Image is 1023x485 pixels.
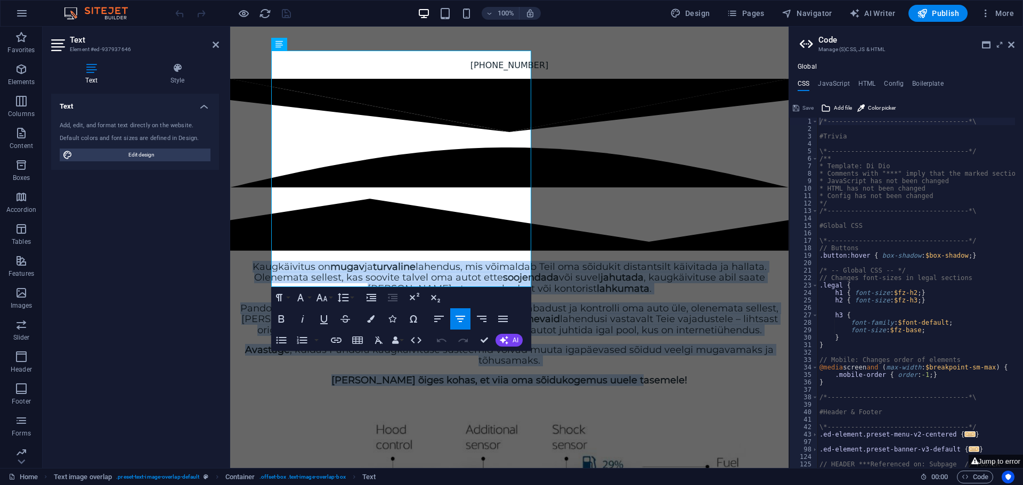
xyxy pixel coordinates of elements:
strong: mugav [100,234,134,246]
h4: Text [51,94,219,113]
i: This element is a customizable preset [204,474,208,480]
span: Add file [834,102,852,114]
button: Ordered List [292,330,312,351]
div: 15 [790,222,818,229]
div: 31 [790,341,818,349]
div: 22 [790,274,818,282]
button: Font Size [314,287,334,308]
div: 9 [790,177,818,185]
button: Design [666,5,715,22]
strong: soojendada [273,245,329,257]
p: Forms [12,429,31,438]
div: 10 [790,185,818,192]
div: 13 [790,207,818,215]
h2: Code [818,35,1014,45]
div: Design (Ctrl+Alt+Y) [666,5,715,22]
button: Confirm (Ctrl+⏎) [474,330,494,351]
p: Favorites [7,46,35,54]
span: ... [965,431,976,437]
div: 21 [790,267,818,274]
span: : [939,473,940,481]
button: Increase Indent [361,287,381,308]
div: 23 [790,282,818,289]
a: Click to cancel selection. Double-click to open Pages [9,471,38,483]
div: 28 [790,319,818,326]
div: 5 [790,147,818,155]
div: 30 [790,334,818,341]
div: 40 [790,408,818,416]
h4: Config [884,80,904,92]
button: Click here to leave preview mode and continue editing [237,7,250,20]
p: Header [11,365,32,374]
span: , kuidas Pandora kaugkäivituse süsteemid võivad muuta igapäevased sõidud veelgi mugavamaks ja tõh... [15,317,543,340]
button: Align Left [429,308,449,330]
div: 17 [790,237,818,244]
button: Bold (Ctrl+B) [271,308,291,330]
button: Code [957,471,993,483]
span: Navigator [782,8,832,19]
h4: JavaScript [818,80,849,92]
span: [PERSON_NAME] õiges kohas, et viia oma sõidukogemus uuele tasemele! [101,348,457,359]
button: Subscript [425,287,445,308]
span: Edit design [76,149,207,161]
strong: Avastage [15,317,60,329]
p: Images [11,301,33,310]
button: Ordered List [312,330,321,351]
p: Content [10,142,33,150]
div: 35 [790,371,818,379]
div: 125 [790,461,818,468]
h6: Session time [920,471,948,483]
span: Pages [727,8,764,19]
button: AI [496,334,523,347]
div: Default colors and font sizes are defined in Design. [60,134,210,143]
span: Code [962,471,988,483]
button: Align Right [472,308,492,330]
button: Color picker [856,102,897,114]
button: Publish [908,5,968,22]
i: On resize automatically adjust zoom level to fit chosen device. [525,9,535,18]
div: 97 [790,438,818,446]
div: 19 [790,252,818,259]
div: 26 [790,304,818,311]
button: 100% [482,7,519,20]
div: 98 [790,446,818,453]
div: 25 [790,297,818,304]
button: Clear Formatting [369,330,389,351]
button: Add file [819,102,854,114]
h4: Boilerplate [912,80,944,92]
button: Colors [361,308,381,330]
p: Columns [8,110,35,118]
span: . offset-box .text-image-overlap-box [259,471,346,483]
div: 3 [790,133,818,140]
button: Undo (Ctrl+Z) [432,330,452,351]
p: Accordion [6,205,36,214]
div: 39 [790,401,818,408]
button: Data Bindings [390,330,405,351]
button: Italic (Ctrl+I) [293,308,313,330]
button: Unordered List [271,330,291,351]
h3: Manage (S)CSS, JS & HTML [818,45,993,54]
strong: jahutada [370,245,413,257]
button: Underline (Ctrl+U) [314,308,334,330]
p: Boxes [13,174,30,182]
button: More [976,5,1018,22]
button: Insert Link [326,330,346,351]
div: 18 [790,244,818,252]
div: 34 [790,364,818,371]
button: Insert Table [347,330,368,351]
div: 43 [790,431,818,438]
p: Features [9,269,34,278]
span: Design [670,8,710,19]
div: 36 [790,379,818,386]
h4: Global [798,63,817,71]
img: Editor Logo [61,7,141,20]
span: . preset-text-image-overlap-default [116,471,199,483]
div: 32 [790,349,818,356]
span: Click to select. Double-click to edit [54,471,112,483]
span: ... [969,446,979,452]
div: 42 [790,423,818,431]
div: 33 [790,356,818,364]
button: HTML [406,330,426,351]
span: Click to select. Double-click to edit [225,471,255,483]
div: 27 [790,311,818,319]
